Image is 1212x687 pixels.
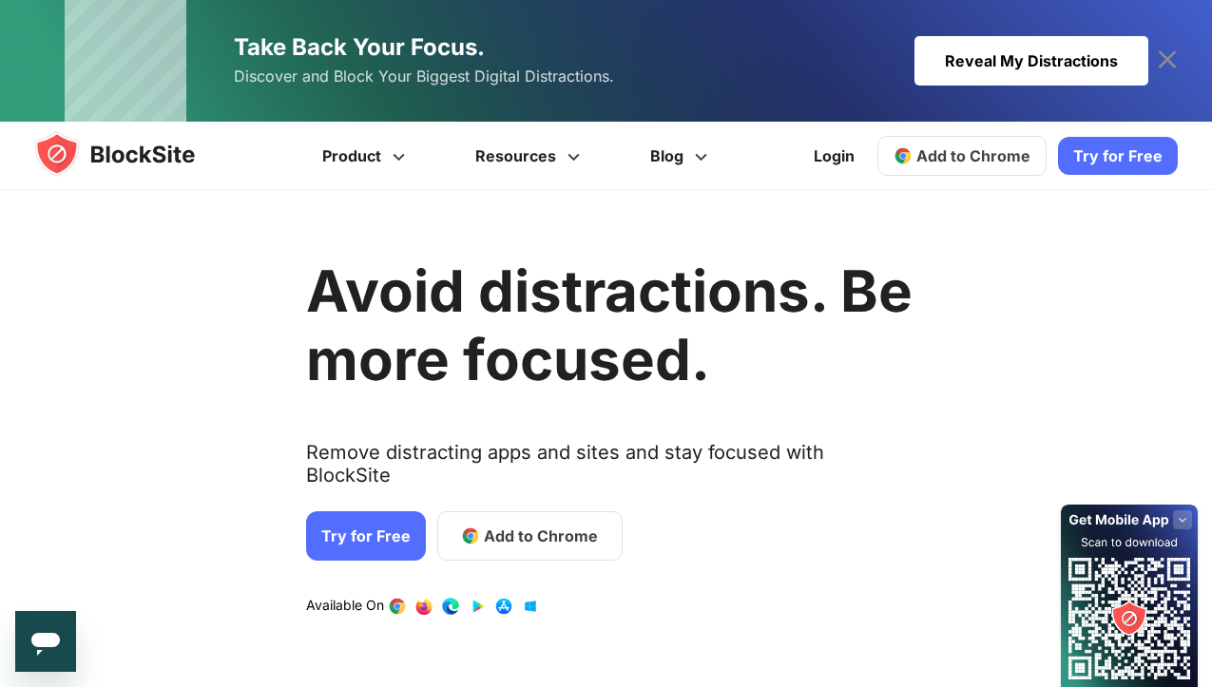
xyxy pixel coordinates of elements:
[443,122,618,190] a: Resources
[306,441,913,502] text: Remove distracting apps and sites and stay focused with BlockSite
[15,611,76,672] iframe: Button to launch messaging window
[234,63,614,90] span: Discover and Block Your Biggest Digital Distractions.
[877,136,1047,176] a: Add to Chrome
[914,36,1148,86] div: Reveal My Distractions
[234,33,485,61] span: Take Back Your Focus.
[894,146,913,165] img: chrome-icon.svg
[306,257,913,393] h1: Avoid distractions. Be more focused.
[306,597,384,616] text: Available On
[484,525,598,547] span: Add to Chrome
[306,511,426,561] a: Try for Free
[802,133,866,179] a: Login
[290,122,443,190] a: Product
[437,511,623,561] a: Add to Chrome
[1058,137,1178,175] a: Try for Free
[34,131,232,177] img: blocksite-icon.5d769676.svg
[618,122,745,190] a: Blog
[916,146,1030,165] span: Add to Chrome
